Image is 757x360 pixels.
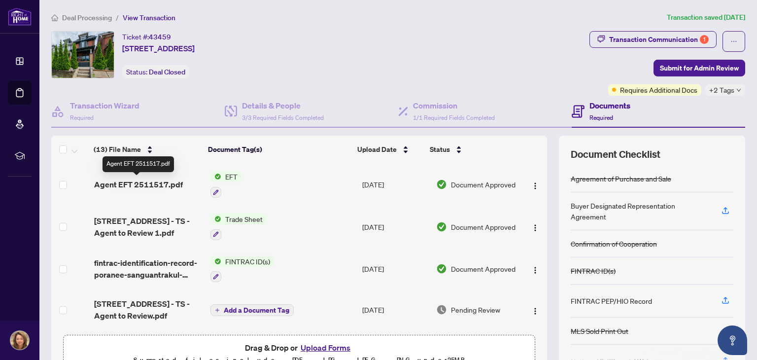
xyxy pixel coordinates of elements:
[215,308,220,313] span: plus
[210,256,274,283] button: Status IconFINTRAC ID(s)
[436,179,447,190] img: Document Status
[571,147,660,161] span: Document Checklist
[94,179,183,190] span: Agent EFT 2511517.pdf
[10,331,29,350] img: Profile Icon
[571,173,671,184] div: Agreement of Purchase and Sale
[451,221,516,232] span: Document Approved
[358,206,432,248] td: [DATE]
[426,136,514,163] th: Status
[430,144,450,155] span: Status
[122,65,189,78] div: Status:
[353,136,426,163] th: Upload Date
[149,33,171,41] span: 43459
[527,261,543,277] button: Logo
[70,114,94,121] span: Required
[52,32,114,78] img: IMG-W12226640_1.jpg
[413,114,495,121] span: 1/1 Required Fields Completed
[609,32,709,47] div: Transaction Communication
[730,38,737,45] span: ellipsis
[571,200,710,222] div: Buyer Designated Representation Agreement
[357,144,397,155] span: Upload Date
[221,171,241,182] span: EFT
[667,12,745,23] article: Transaction saved [DATE]
[589,31,717,48] button: Transaction Communication1
[242,114,324,121] span: 3/3 Required Fields Completed
[210,171,221,182] img: Status Icon
[527,177,543,192] button: Logo
[620,84,697,95] span: Requires Additional Docs
[413,100,495,111] h4: Commission
[221,214,267,224] span: Trade Sheet
[571,325,628,336] div: MLS Sold Print Out
[221,256,274,267] span: FINTRAC ID(s)
[122,31,171,42] div: Ticket #:
[700,35,709,44] div: 1
[8,7,32,26] img: logo
[660,60,739,76] span: Submit for Admin Review
[94,144,141,155] span: (13) File Name
[298,341,353,354] button: Upload Forms
[123,13,175,22] span: View Transaction
[589,100,630,111] h4: Documents
[210,214,221,224] img: Status Icon
[531,307,539,315] img: Logo
[116,12,119,23] li: /
[51,14,58,21] span: home
[527,219,543,235] button: Logo
[210,303,294,316] button: Add a Document Tag
[358,248,432,290] td: [DATE]
[571,238,657,249] div: Confirmation of Cooperation
[709,84,734,96] span: +2 Tags
[94,298,202,322] span: [STREET_ADDRESS] - TS - Agent to Review.pdf
[224,307,289,314] span: Add a Document Tag
[122,42,195,54] span: [STREET_ADDRESS]
[149,68,185,76] span: Deal Closed
[451,179,516,190] span: Document Approved
[436,263,447,274] img: Document Status
[451,304,500,315] span: Pending Review
[204,136,353,163] th: Document Tag(s)
[718,325,747,355] button: Open asap
[210,171,241,198] button: Status IconEFT
[436,304,447,315] img: Document Status
[571,295,652,306] div: FINTRAC PEP/HIO Record
[436,221,447,232] img: Document Status
[90,136,204,163] th: (13) File Name
[210,214,267,240] button: Status IconTrade Sheet
[210,256,221,267] img: Status Icon
[589,114,613,121] span: Required
[451,263,516,274] span: Document Approved
[245,341,353,354] span: Drag & Drop or
[103,156,174,172] div: Agent EFT 2511517.pdf
[571,265,616,276] div: FINTRAC ID(s)
[94,257,202,281] span: fintrac-identification-record-poranee-sanguantrakul-20250919-045724 1 1.pdf
[736,88,741,93] span: down
[94,215,202,239] span: [STREET_ADDRESS] - TS - Agent to Review 1.pdf
[358,290,432,329] td: [DATE]
[70,100,139,111] h4: Transaction Wizard
[210,304,294,316] button: Add a Document Tag
[358,163,432,206] td: [DATE]
[242,100,324,111] h4: Details & People
[527,302,543,318] button: Logo
[531,266,539,274] img: Logo
[62,13,112,22] span: Deal Processing
[531,182,539,190] img: Logo
[531,224,539,232] img: Logo
[654,60,745,76] button: Submit for Admin Review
